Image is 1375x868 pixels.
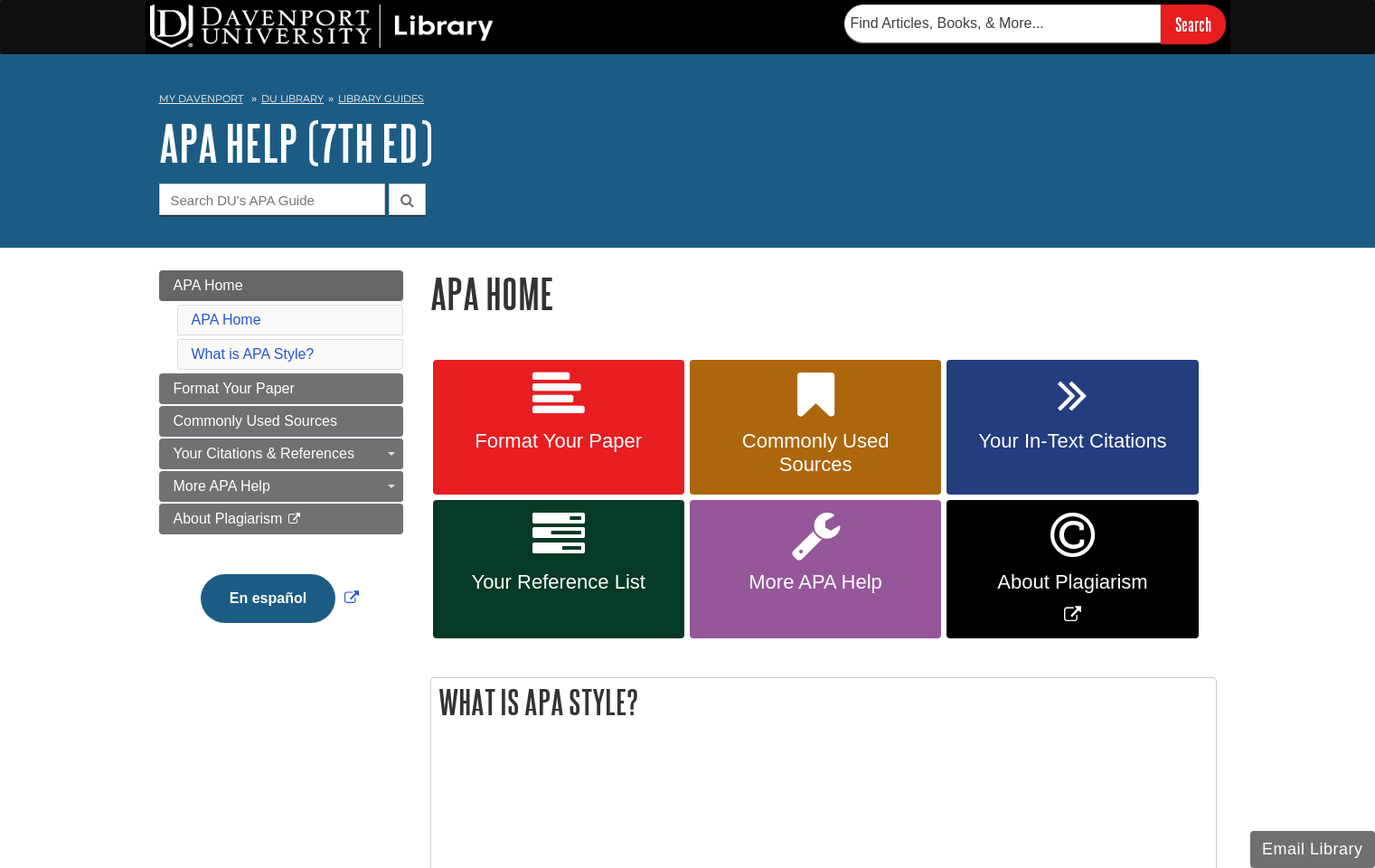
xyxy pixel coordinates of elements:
[196,590,363,606] a: Link opens in new window
[430,270,1217,316] h1: APA Home
[159,184,385,215] input: Search DU's APA Guide
[261,92,324,105] a: DU Library
[150,5,494,48] img: DU Library
[159,91,243,107] a: My Davenport
[703,571,928,594] span: More APA Help
[690,360,941,495] a: Commonly Used Sources
[174,511,283,526] span: About Plagiarism
[690,500,941,638] a: More APA Help
[433,500,684,638] a: Your Reference List
[844,5,1161,42] input: Find Articles, Books, & More...
[174,381,295,396] span: Format Your Paper
[338,92,424,105] a: Library Guides
[287,514,302,525] i: This link opens in a new window
[946,500,1198,638] a: Link opens in new window
[174,446,354,461] span: Your Citations & References
[159,439,403,469] a: Your Citations & References
[174,413,337,429] span: Commonly Used Sources
[159,270,403,654] div: Guide Page Menu
[433,360,684,495] a: Format Your Paper
[192,312,261,327] a: APA Home
[1250,831,1375,868] button: Email Library
[431,678,1216,726] h2: What is APA Style?
[159,471,403,502] a: More APA Help
[960,571,1184,594] span: About Plagiarism
[159,504,403,534] a: About Plagiarism
[703,429,928,476] span: Commonly Used Sources
[946,360,1198,495] a: Your In-Text Citations
[159,115,433,171] a: APA Help (7th Ed)
[201,574,335,623] button: En español
[174,278,243,293] span: APA Home
[159,270,403,301] a: APA Home
[447,429,671,453] span: Format Your Paper
[447,571,671,594] span: Your Reference List
[844,5,1226,43] form: Searches DU Library's articles, books, and more
[159,87,1217,116] nav: breadcrumb
[159,373,403,404] a: Format Your Paper
[192,346,315,362] a: What is APA Style?
[174,478,270,494] span: More APA Help
[159,406,403,437] a: Commonly Used Sources
[1161,5,1226,43] input: Search
[960,429,1184,453] span: Your In-Text Citations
